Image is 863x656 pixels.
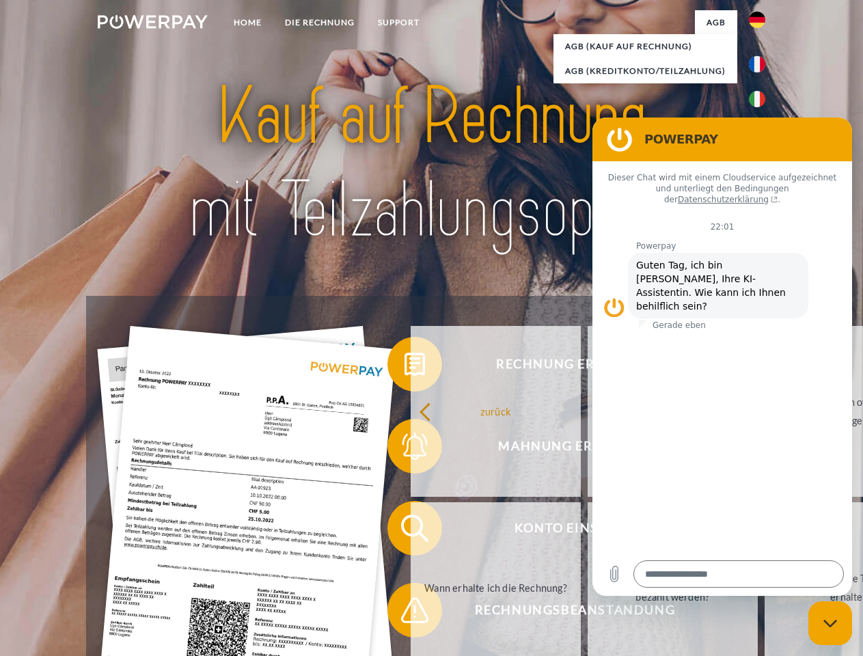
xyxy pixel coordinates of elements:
img: it [749,91,765,107]
iframe: Schaltfläche zum Öffnen des Messaging-Fensters; Konversation läuft [808,601,852,645]
img: de [749,12,765,28]
a: Home [222,10,273,35]
button: Konto einsehen [387,501,743,556]
button: Mahnung erhalten? [387,419,743,474]
img: logo-powerpay-white.svg [98,15,208,29]
a: DIE RECHNUNG [273,10,366,35]
img: title-powerpay_de.svg [131,66,732,262]
a: SUPPORT [366,10,431,35]
a: AGB (Kreditkonto/Teilzahlung) [553,59,737,83]
button: Rechnungsbeanstandung [387,583,743,638]
a: AGB (Kauf auf Rechnung) [553,34,737,59]
a: agb [695,10,737,35]
img: fr [749,56,765,72]
button: Rechnung erhalten? [387,337,743,392]
div: zurück [419,402,573,420]
iframe: Messaging-Fenster [592,118,852,596]
div: Wann erhalte ich die Rechnung? [419,578,573,597]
